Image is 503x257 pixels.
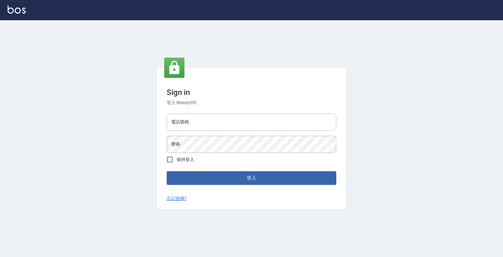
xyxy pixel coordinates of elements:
button: 登入 [167,171,336,185]
span: 保持登入 [177,156,194,163]
h6: 登入 BeautyOS [167,99,336,106]
h3: Sign in [167,88,336,97]
img: Logo [8,6,26,14]
a: 忘記密碼? [167,195,187,202]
